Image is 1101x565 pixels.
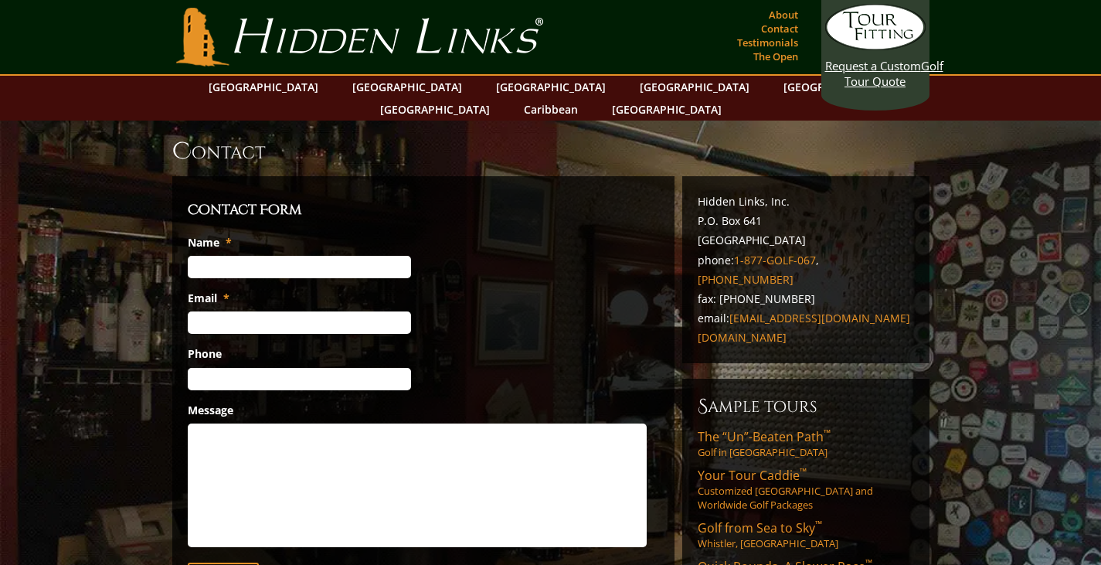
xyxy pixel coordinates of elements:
[749,46,802,67] a: The Open
[698,192,914,348] p: Hidden Links, Inc. P.O. Box 641 [GEOGRAPHIC_DATA] phone: , fax: [PHONE_NUMBER] email:
[698,272,793,287] a: [PHONE_NUMBER]
[698,394,914,419] h6: Sample Tours
[800,465,807,478] sup: ™
[188,403,233,417] label: Message
[604,98,729,121] a: [GEOGRAPHIC_DATA]
[372,98,498,121] a: [GEOGRAPHIC_DATA]
[698,519,914,550] a: Golf from Sea to Sky™Whistler, [GEOGRAPHIC_DATA]
[188,347,222,361] label: Phone
[757,18,802,39] a: Contact
[824,427,831,440] sup: ™
[815,518,822,531] sup: ™
[734,253,816,267] a: 1-877-GOLF-067
[188,199,659,221] h3: Contact Form
[188,236,232,250] label: Name
[729,311,910,325] a: [EMAIL_ADDRESS][DOMAIN_NAME]
[698,428,914,459] a: The “Un”-Beaten Path™Golf in [GEOGRAPHIC_DATA]
[201,76,326,98] a: [GEOGRAPHIC_DATA]
[345,76,470,98] a: [GEOGRAPHIC_DATA]
[776,76,901,98] a: [GEOGRAPHIC_DATA]
[698,467,807,484] span: Your Tour Caddie
[765,4,802,26] a: About
[172,136,929,167] h1: Contact
[825,58,921,73] span: Request a Custom
[733,32,802,53] a: Testimonials
[698,467,914,512] a: Your Tour Caddie™Customized [GEOGRAPHIC_DATA] and Worldwide Golf Packages
[698,519,822,536] span: Golf from Sea to Sky
[632,76,757,98] a: [GEOGRAPHIC_DATA]
[188,291,229,305] label: Email
[698,330,787,345] a: [DOMAIN_NAME]
[825,4,926,89] a: Request a CustomGolf Tour Quote
[488,76,613,98] a: [GEOGRAPHIC_DATA]
[698,428,831,445] span: The “Un”-Beaten Path
[516,98,586,121] a: Caribbean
